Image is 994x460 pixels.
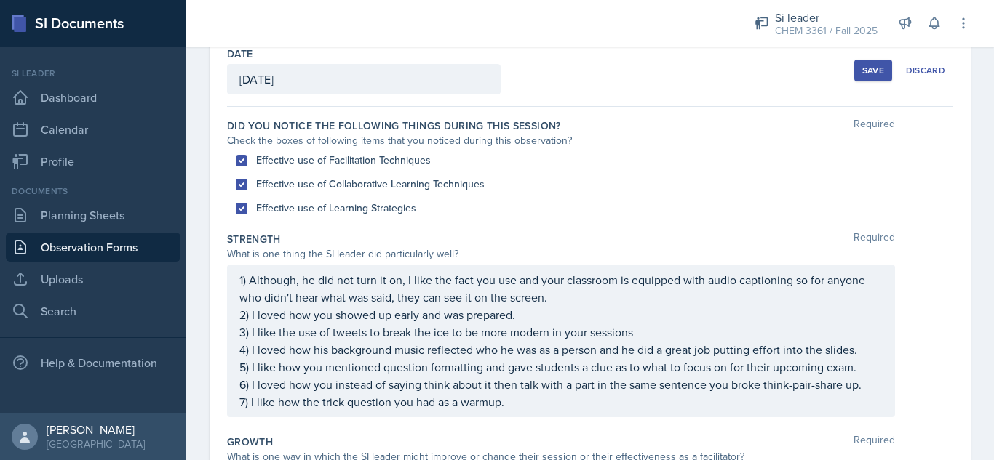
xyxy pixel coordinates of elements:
label: Did you notice the following things during this session? [227,118,561,133]
button: Save [854,60,892,81]
span: Required [854,232,895,246]
div: What is one thing the SI leader did particularly well? [227,246,895,262]
div: Discard [906,65,945,76]
label: Date [227,47,253,61]
div: Save [862,65,884,76]
span: Required [854,118,895,133]
a: Observation Forms [6,233,180,262]
p: 5) I like how you mentioned question formatting and gave students a clue as to what to focus on f... [239,358,883,376]
a: Search [6,296,180,326]
a: Calendar [6,115,180,144]
div: [GEOGRAPHIC_DATA] [47,437,145,451]
a: Planning Sheets [6,201,180,230]
p: 4) I loved how his background music reflected who he was as a person and he did a great job putti... [239,341,883,358]
label: Strength [227,232,281,246]
p: 1) Although, he did not turn it on, I like the fact you use and your classroom is equipped with a... [239,271,883,306]
p: 6) I loved how you instead of saying think about it then talk with a part in the same sentence yo... [239,376,883,393]
a: Dashboard [6,83,180,112]
span: Required [854,435,895,449]
a: Profile [6,147,180,176]
p: 2) I loved how you showed up early and was prepared. [239,306,883,323]
p: 7) I like how the trick question you had as a warmup. [239,393,883,411]
label: Effective use of Facilitation Techniques [256,153,431,168]
div: Help & Documentation [6,348,180,377]
div: [PERSON_NAME] [47,422,145,437]
p: 3) I like the use of tweets to break the ice to be more modern in your sessions [239,323,883,341]
a: Uploads [6,265,180,294]
div: Documents [6,185,180,198]
label: Growth [227,435,273,449]
div: Check the boxes of following items that you noticed during this observation? [227,133,895,148]
button: Discard [898,60,953,81]
label: Effective use of Learning Strategies [256,201,416,216]
label: Effective use of Collaborative Learning Techniques [256,177,485,192]
div: CHEM 3361 / Fall 2025 [775,23,878,39]
div: Si leader [6,67,180,80]
div: Si leader [775,9,878,26]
